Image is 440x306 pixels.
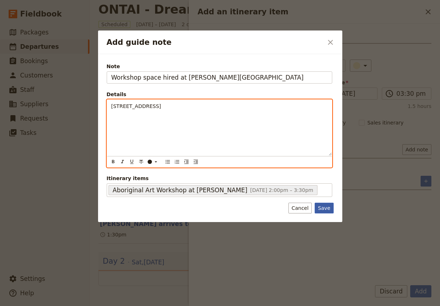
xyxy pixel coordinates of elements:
[147,159,161,165] div: ​
[164,158,172,166] button: Bulleted list
[107,63,332,70] span: Note
[173,158,181,166] button: Numbered list
[107,37,323,48] h2: Add guide note
[107,175,332,182] span: Itinerary items
[146,158,160,166] button: ​
[137,158,145,166] button: Format strikethrough
[315,203,333,213] button: Save
[107,71,332,84] input: Note
[111,103,161,109] span: [STREET_ADDRESS]
[182,158,190,166] button: Increase indent
[119,158,126,166] button: Format italic
[250,187,314,193] span: [DATE] 2:00pm – 3:30pm
[107,91,332,98] div: Details
[113,186,247,194] span: Aboriginal Art Workshop at [PERSON_NAME]
[109,158,117,166] button: Format bold
[324,36,337,48] button: Close dialog
[128,158,136,166] button: Format underline
[192,158,200,166] button: Decrease indent
[288,203,312,213] button: Cancel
